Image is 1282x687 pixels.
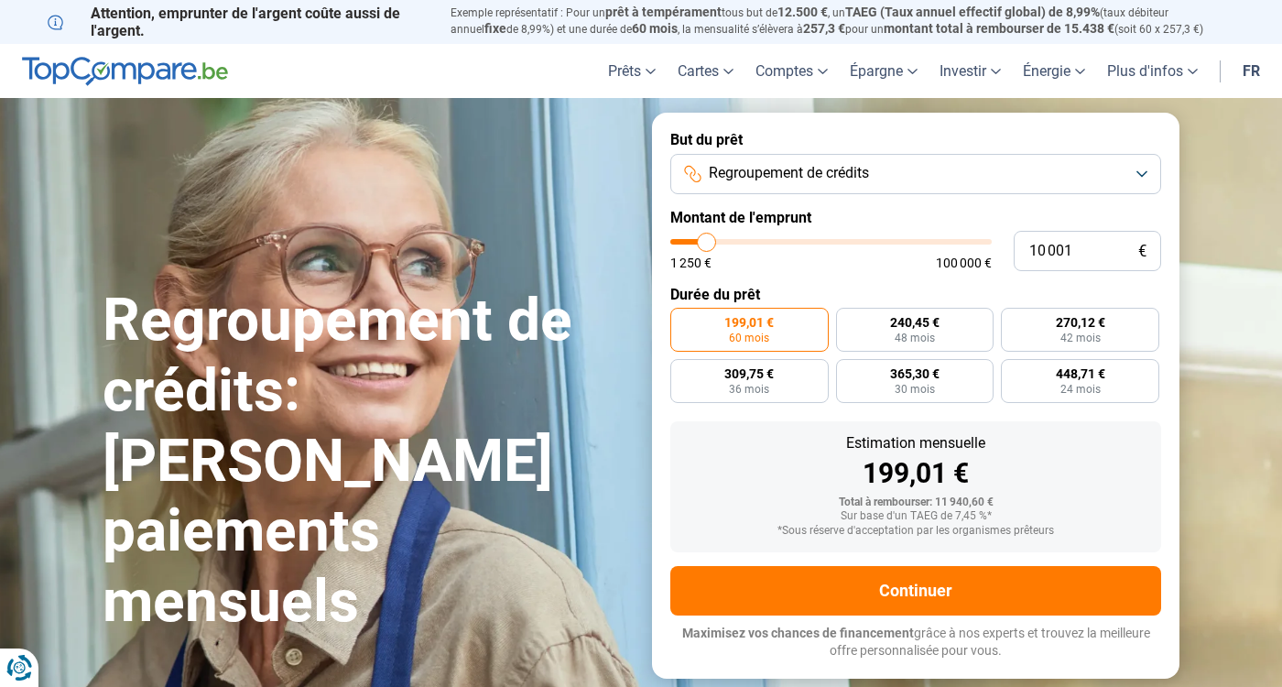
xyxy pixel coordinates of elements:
[670,154,1161,194] button: Regroupement de crédits
[685,460,1146,487] div: 199,01 €
[670,286,1161,303] label: Durée du prêt
[895,333,935,343] span: 48 mois
[1056,316,1105,329] span: 270,12 €
[729,333,769,343] span: 60 mois
[1096,44,1209,98] a: Plus d'infos
[839,44,929,98] a: Épargne
[605,5,722,19] span: prêt à tempérament
[895,384,935,395] span: 30 mois
[103,286,630,638] h1: Regroupement de crédits: [PERSON_NAME] paiements mensuels
[670,625,1161,660] p: grâce à nos experts et trouvez la meilleure offre personnalisée pour vous.
[484,21,506,36] span: fixe
[724,367,774,380] span: 309,75 €
[685,510,1146,523] div: Sur base d'un TAEG de 7,45 %*
[1138,244,1146,259] span: €
[884,21,1114,36] span: montant total à rembourser de 15.438 €
[667,44,744,98] a: Cartes
[670,209,1161,226] label: Montant de l'emprunt
[890,316,940,329] span: 240,45 €
[682,626,914,640] span: Maximisez vos chances de financement
[890,367,940,380] span: 365,30 €
[845,5,1100,19] span: TAEG (Taux annuel effectif global) de 8,99%
[670,256,712,269] span: 1 250 €
[1012,44,1096,98] a: Énergie
[729,384,769,395] span: 36 mois
[48,5,429,39] p: Attention, emprunter de l'argent coûte aussi de l'argent.
[936,256,992,269] span: 100 000 €
[685,525,1146,538] div: *Sous réserve d'acceptation par les organismes prêteurs
[929,44,1012,98] a: Investir
[724,316,774,329] span: 199,01 €
[803,21,845,36] span: 257,3 €
[632,21,678,36] span: 60 mois
[777,5,828,19] span: 12.500 €
[1232,44,1271,98] a: fr
[744,44,839,98] a: Comptes
[670,566,1161,616] button: Continuer
[670,131,1161,148] label: But du prêt
[597,44,667,98] a: Prêts
[709,163,869,183] span: Regroupement de crédits
[1060,384,1101,395] span: 24 mois
[1056,367,1105,380] span: 448,71 €
[22,57,228,86] img: TopCompare
[451,5,1234,38] p: Exemple représentatif : Pour un tous but de , un (taux débiteur annuel de 8,99%) et une durée de ...
[1060,333,1101,343] span: 42 mois
[685,436,1146,451] div: Estimation mensuelle
[685,496,1146,509] div: Total à rembourser: 11 940,60 €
